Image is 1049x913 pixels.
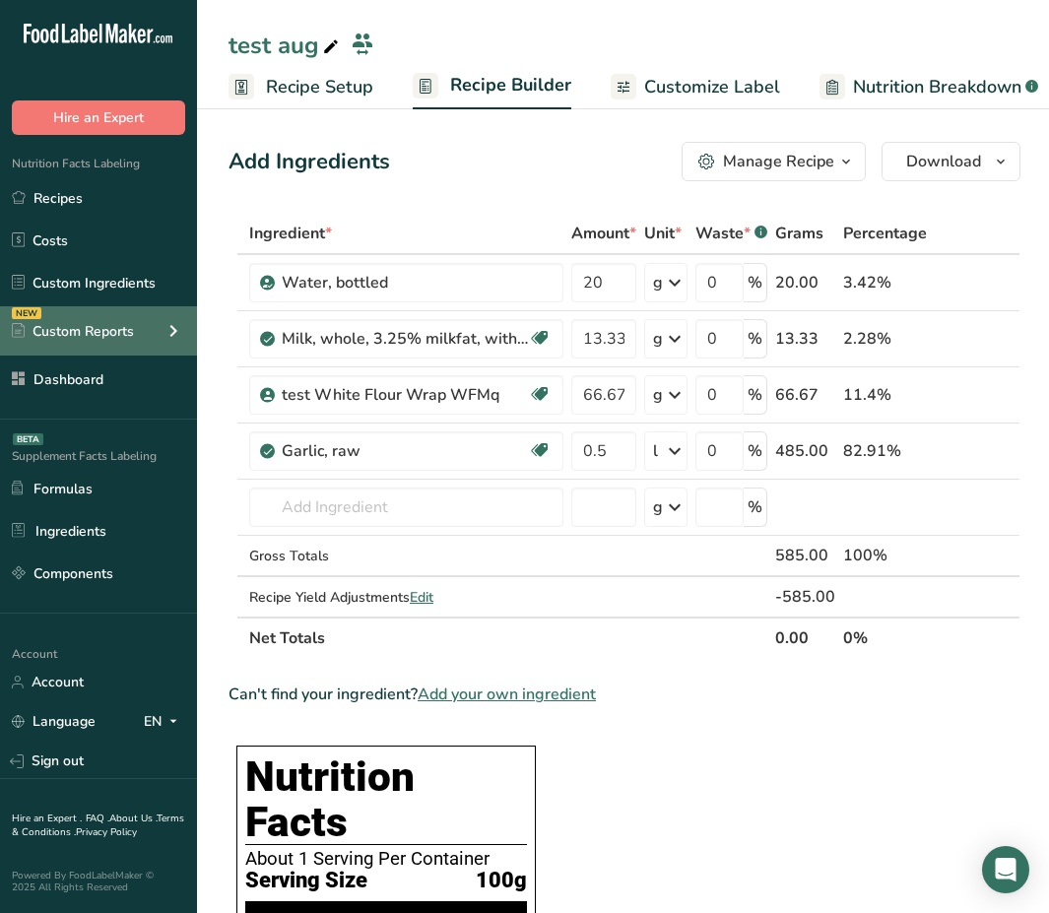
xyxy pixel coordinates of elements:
button: Download [882,142,1020,181]
div: 11.4% [843,383,927,407]
div: 485.00 [775,439,835,463]
th: 0% [839,617,931,658]
div: NEW [12,307,41,319]
div: Waste [695,222,767,245]
div: BETA [13,433,43,445]
span: Grams [775,222,823,245]
a: Nutrition Breakdown [820,65,1038,109]
a: Recipe Setup [229,65,373,109]
a: Hire an Expert . [12,812,82,825]
div: Manage Recipe [723,150,834,173]
div: Water, bottled [282,271,528,294]
div: g [653,327,663,351]
a: Terms & Conditions . [12,812,184,839]
button: Hire an Expert [12,100,185,135]
div: Recipe Yield Adjustments [249,587,563,608]
a: Customize Label [611,65,780,109]
div: Custom Reports [12,321,134,342]
div: 585.00 [775,544,835,567]
span: Recipe Builder [450,72,571,98]
a: Language [12,704,96,739]
div: Milk, whole, 3.25% milkfat, without added vitamin A and [MEDICAL_DATA] [282,327,528,351]
span: Customize Label [644,74,780,100]
span: Unit [644,222,682,245]
div: Garlic, raw [282,439,528,463]
span: Serving Size [245,869,367,893]
div: Powered By FoodLabelMaker © 2025 All Rights Reserved [12,870,185,893]
div: 13.33 [775,327,835,351]
div: 20.00 [775,271,835,294]
a: Privacy Policy [76,825,137,839]
div: EN [144,710,185,734]
span: Amount [571,222,636,245]
div: -585.00 [775,585,835,609]
div: test White Flour Wrap WFMq [282,383,528,407]
a: Recipe Builder [413,63,571,110]
div: l [653,439,658,463]
button: Manage Recipe [682,142,866,181]
div: 2.28% [843,327,927,351]
span: Percentage [843,222,927,245]
span: 100g [476,869,527,893]
div: 3.42% [843,271,927,294]
div: Open Intercom Messenger [982,846,1029,893]
div: About 1 Serving Per Container [245,849,527,869]
div: 66.67 [775,383,835,407]
th: 0.00 [771,617,839,658]
span: Ingredient [249,222,332,245]
div: 100% [843,544,927,567]
a: About Us . [109,812,157,825]
div: Add Ingredients [229,146,390,178]
span: Nutrition Breakdown [853,74,1021,100]
div: g [653,271,663,294]
span: Add your own ingredient [418,683,596,706]
div: test aug [229,28,343,63]
a: FAQ . [86,812,109,825]
div: g [653,383,663,407]
span: Download [906,150,981,173]
div: 82.91% [843,439,927,463]
div: Gross Totals [249,546,563,566]
div: Can't find your ingredient? [229,683,1020,706]
span: Recipe Setup [266,74,373,100]
h1: Nutrition Facts [245,754,527,845]
th: Net Totals [245,617,771,658]
div: g [653,495,663,519]
span: Edit [410,588,433,607]
input: Add Ingredient [249,488,563,527]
